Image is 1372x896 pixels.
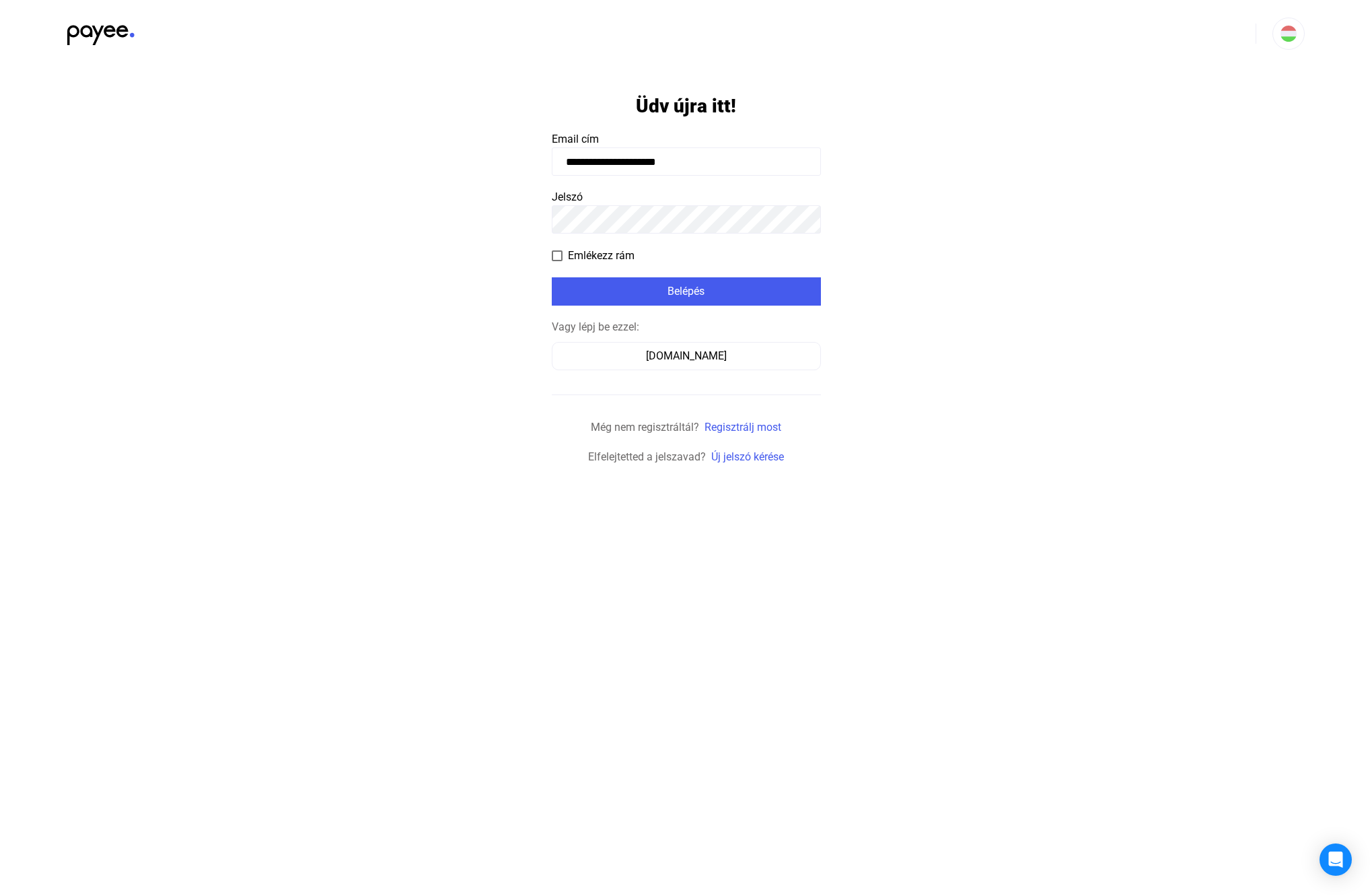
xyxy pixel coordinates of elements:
a: Új jelszó kérése [711,450,784,463]
span: Jelszó [552,191,583,203]
button: [DOMAIN_NAME] [552,342,821,370]
h1: Üdv újra itt! [636,94,736,118]
img: HU [1280,26,1297,42]
span: Emlékezz rám [568,248,635,264]
div: [DOMAIN_NAME] [556,348,816,364]
div: Open Intercom Messenger [1320,843,1352,876]
div: Vagy lépj be ezzel: [552,319,821,335]
span: Elfelejtetted a jelszavad? [588,450,706,463]
button: Belépés [552,277,821,306]
div: Belépés [556,283,817,300]
a: [DOMAIN_NAME] [552,349,821,362]
a: Regisztrálj most [705,421,781,434]
button: HU [1272,18,1305,50]
img: black-payee-blue-dot.svg [67,18,135,45]
span: Még nem regisztráltál? [591,421,699,434]
span: Email cím [552,133,599,145]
